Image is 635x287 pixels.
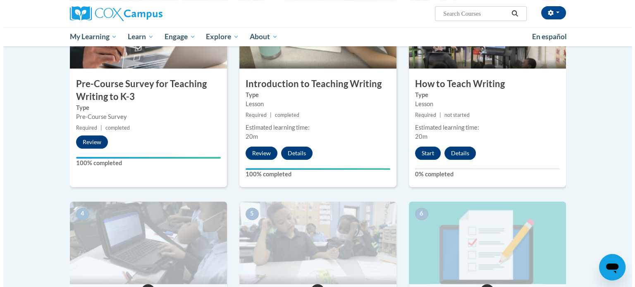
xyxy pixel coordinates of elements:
div: Estimated learning time: [412,123,556,132]
img: Cox Campus [67,6,159,21]
span: Required [242,112,263,118]
h3: Pre-Course Survey for Teaching Writing to K-3 [67,78,224,103]
button: Details [278,147,309,160]
div: Lesson [242,100,387,109]
span: En español [529,32,563,41]
span: 20m [242,133,255,140]
span: Learn [124,32,150,42]
button: Review [242,147,274,160]
a: Explore [197,27,241,46]
a: My Learning [61,27,119,46]
a: Cox Campus [67,6,224,21]
span: completed [102,125,127,131]
span: About [246,32,275,42]
span: 5 [242,208,255,220]
div: Main menu [54,27,575,46]
div: Your progress [242,168,387,170]
span: Required [73,125,94,131]
input: Search Courses [439,9,505,19]
a: En español [523,28,569,45]
span: My Learning [66,32,114,42]
label: 100% completed [242,170,387,179]
button: Account Settings [538,6,563,19]
img: Course Image [406,202,563,284]
div: Lesson [412,100,556,109]
button: Details [441,147,473,160]
span: 20m [412,133,424,140]
span: Engage [161,32,192,42]
label: Type [242,90,387,100]
a: Learn [119,27,156,46]
div: Your progress [73,157,217,159]
a: About [241,27,280,46]
img: Course Image [67,202,224,284]
span: 4 [73,208,86,220]
label: 0% completed [412,170,556,179]
div: Estimated learning time: [242,123,387,132]
label: 100% completed [73,159,217,168]
span: completed [272,112,296,118]
span: | [97,125,99,131]
label: Type [73,103,217,112]
h3: How to Teach Writing [406,78,563,90]
span: Required [412,112,433,118]
button: Search [505,9,518,19]
a: Engage [156,27,198,46]
span: Explore [203,32,236,42]
iframe: Button to launch messaging window [596,254,622,280]
span: not started [441,112,466,118]
h3: Introduction to Teaching Writing [236,78,393,90]
label: Type [412,90,556,100]
button: Review [73,135,105,149]
img: Course Image [236,202,393,284]
span: 6 [412,208,425,220]
div: Pre-Course Survey [73,112,217,121]
span: | [267,112,268,118]
button: Start [412,147,437,160]
span: | [436,112,438,118]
